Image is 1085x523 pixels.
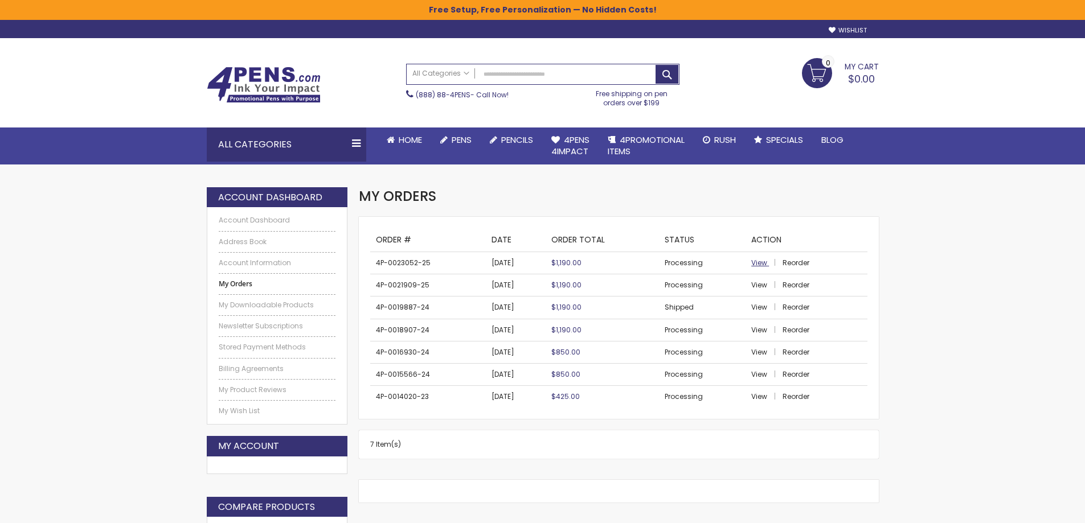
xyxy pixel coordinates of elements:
a: Newsletter Subscriptions [219,322,336,331]
span: $1,190.00 [551,302,582,312]
td: Processing [659,363,746,385]
a: Reorder [783,325,809,335]
td: Processing [659,252,746,274]
td: [DATE] [486,274,546,296]
a: Reorder [783,258,809,267]
a: Address Book [219,237,336,246]
td: [DATE] [486,296,546,319]
td: Processing [659,341,746,363]
span: View [751,369,767,379]
span: Home [399,134,422,146]
span: View [751,302,767,312]
span: $0.00 [848,72,875,86]
span: 7 Item(s) [370,439,401,449]
span: Pens [452,134,472,146]
a: Home [378,127,431,153]
span: - Call Now! [416,90,509,100]
span: $1,190.00 [551,325,582,335]
span: View [751,392,767,401]
a: Pens [431,127,481,153]
span: Blog [821,134,844,146]
span: View [751,280,767,290]
a: Account Information [219,258,336,267]
a: View [751,392,781,401]
td: 4P-0018907-24 [370,319,486,341]
a: Reorder [783,369,809,379]
span: $1,190.00 [551,258,582,267]
span: View [751,325,767,335]
span: View [751,347,767,357]
th: Date [486,228,546,252]
td: 4P-0021909-25 [370,274,486,296]
span: $850.00 [551,369,580,379]
span: $850.00 [551,347,580,357]
a: Billing Agreements [219,364,336,373]
a: Stored Payment Methods [219,343,336,352]
a: Reorder [783,302,809,312]
th: Status [659,228,746,252]
a: View [751,347,781,357]
span: Specials [766,134,803,146]
span: 4Pens 4impact [551,134,589,157]
a: View [751,302,781,312]
a: Reorder [783,392,809,401]
a: Account Dashboard [219,216,336,225]
strong: My Orders [219,279,336,289]
td: Processing [659,386,746,408]
a: View [751,325,781,335]
a: My Product Reviews [219,385,336,394]
a: 4Pens4impact [542,127,599,164]
strong: My Account [218,440,279,452]
strong: Account Dashboard [218,191,322,204]
div: Free shipping on pen orders over $199 [584,85,679,108]
span: $1,190.00 [551,280,582,290]
td: 4P-0019887-24 [370,296,486,319]
span: Rush [714,134,736,146]
iframe: Google Customer Reviews [991,492,1085,523]
td: 4P-0014020-23 [370,386,486,408]
td: Processing [659,319,746,341]
a: Pencils [481,127,542,153]
a: Wishlist [829,26,867,35]
span: 4PROMOTIONAL ITEMS [608,134,685,157]
a: View [751,258,781,267]
td: Shipped [659,296,746,319]
a: View [751,280,781,290]
span: Pencils [501,134,533,146]
a: Rush [694,127,745,153]
th: Order Total [546,228,659,252]
th: Action [746,228,867,252]
td: 4P-0016930-24 [370,341,486,363]
strong: Compare Products [218,501,315,513]
div: All Categories [207,127,366,162]
td: [DATE] [486,363,546,385]
span: 0 [826,57,830,68]
td: Processing [659,274,746,296]
img: 4Pens Custom Pens and Promotional Products [207,67,321,103]
a: View [751,369,781,379]
span: All Categories [412,69,469,78]
span: $425.00 [551,392,580,401]
a: (888) 88-4PENS [416,90,470,100]
span: View [751,258,767,267]
td: [DATE] [486,252,546,274]
a: Reorder [783,280,809,290]
a: Reorder [783,347,809,357]
td: [DATE] [486,386,546,408]
a: 4PROMOTIONALITEMS [599,127,694,164]
td: 4P-0015566-24 [370,363,486,385]
th: Order # [370,228,486,252]
a: All Categories [407,64,475,83]
td: [DATE] [486,319,546,341]
a: Specials [745,127,812,153]
td: [DATE] [486,341,546,363]
a: Blog [812,127,853,153]
span: My Orders [359,187,436,205]
a: My Wish List [219,406,336,415]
